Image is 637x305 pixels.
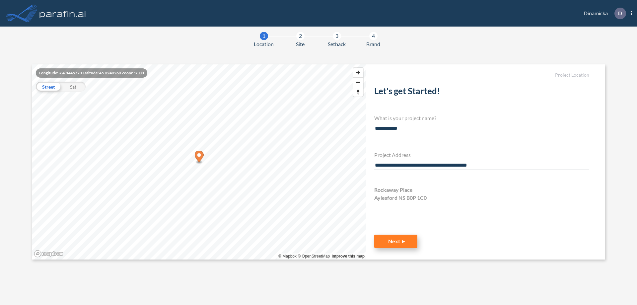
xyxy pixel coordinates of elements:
span: Setback [328,40,346,48]
div: Longitude: -64.8445770 Latitude: 45.0240260 Zoom: 16.00 [36,68,147,78]
h4: What is your project name? [374,115,589,121]
div: 1 [260,32,268,40]
span: Aylesford NS B0P 1C0 [374,194,427,202]
div: Street [36,82,61,92]
button: Reset bearing to north [353,87,363,97]
button: Next [374,235,417,248]
a: Improve this map [332,254,365,259]
span: Zoom out [353,78,363,87]
div: 4 [369,32,378,40]
span: Location [254,40,274,48]
a: Mapbox homepage [34,250,63,258]
span: Site [296,40,305,48]
h4: Project Address [374,152,589,158]
a: OpenStreetMap [298,254,330,259]
span: Brand [366,40,380,48]
div: Dinamicka [574,8,632,19]
button: Zoom in [353,68,363,77]
a: Mapbox [278,254,297,259]
h2: Let's get Started! [374,86,589,99]
h5: Project Location [374,72,589,78]
p: D [618,10,622,16]
div: 2 [296,32,305,40]
div: Sat [61,82,86,92]
img: logo [38,7,87,20]
button: Zoom out [353,77,363,87]
canvas: Map [32,64,366,260]
div: Map marker [195,151,204,164]
div: 3 [333,32,341,40]
span: Rockaway Place [374,186,413,194]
